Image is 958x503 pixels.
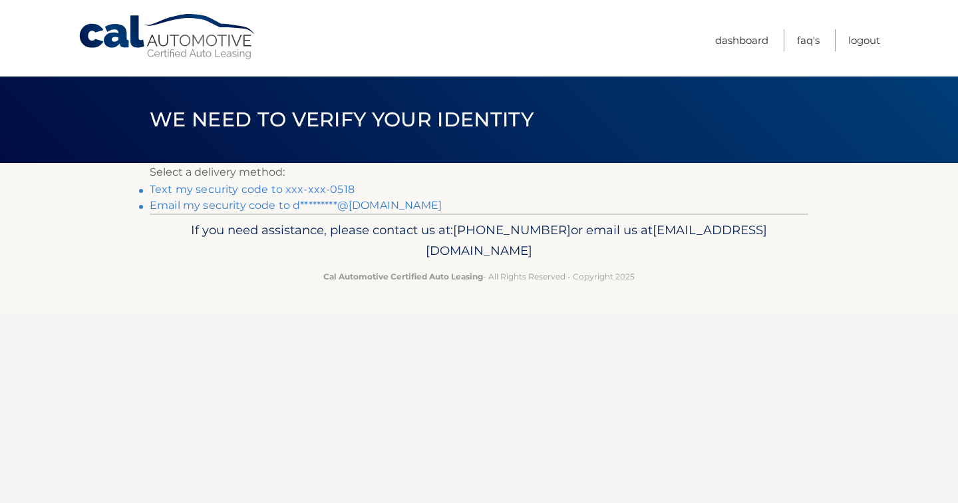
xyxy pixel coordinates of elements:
a: Email my security code to d*********@[DOMAIN_NAME] [150,199,442,212]
a: Cal Automotive [78,13,257,61]
p: Select a delivery method: [150,163,808,182]
p: - All Rights Reserved - Copyright 2025 [158,269,800,283]
a: FAQ's [797,29,820,51]
a: Text my security code to xxx-xxx-0518 [150,183,355,196]
strong: Cal Automotive Certified Auto Leasing [323,271,483,281]
span: [PHONE_NUMBER] [453,222,571,238]
span: We need to verify your identity [150,107,534,132]
p: If you need assistance, please contact us at: or email us at [158,220,800,262]
a: Dashboard [715,29,768,51]
a: Logout [848,29,880,51]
